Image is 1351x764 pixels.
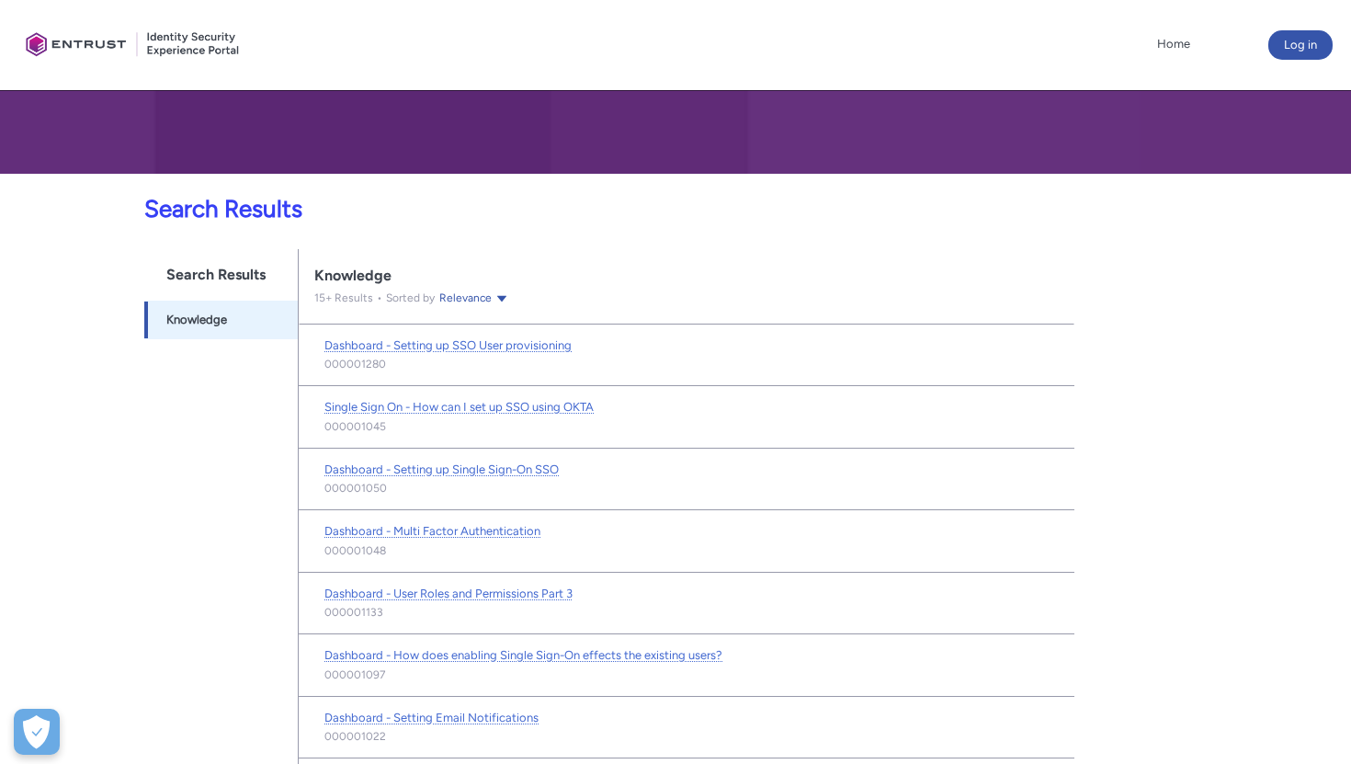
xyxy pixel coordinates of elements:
[14,709,60,755] button: Open Preferences
[438,289,509,307] button: Relevance
[373,291,386,304] span: •
[324,462,559,476] span: Dashboard - Setting up Single Sign-On SSO
[324,338,572,352] span: Dashboard - Setting up SSO User provisioning
[324,711,539,724] span: Dashboard - Setting Email Notifications
[14,709,60,755] div: Cookie Preferences
[373,289,509,307] div: Sorted by
[324,728,386,745] lightning-formatted-text: 000001022
[324,524,540,538] span: Dashboard - Multi Factor Authentication
[314,290,373,306] p: 15 + Results
[324,667,385,683] lightning-formatted-text: 000001097
[324,542,386,559] lightning-formatted-text: 000001048
[324,604,383,621] lightning-formatted-text: 000001133
[144,249,299,301] h1: Search Results
[324,400,594,414] span: Single Sign On - How can I set up SSO using OKTA
[324,418,386,435] lightning-formatted-text: 000001045
[324,648,722,662] span: Dashboard - How does enabling Single Sign-On effects the existing users?
[324,356,386,372] lightning-formatted-text: 000001280
[324,480,387,496] lightning-formatted-text: 000001050
[11,191,1074,227] p: Search Results
[1268,30,1333,60] button: Log in
[144,301,299,339] a: Knowledge
[166,311,227,329] span: Knowledge
[324,587,573,600] span: Dashboard - User Roles and Permissions Part 3
[314,267,1059,285] div: Knowledge
[1152,30,1195,58] a: Home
